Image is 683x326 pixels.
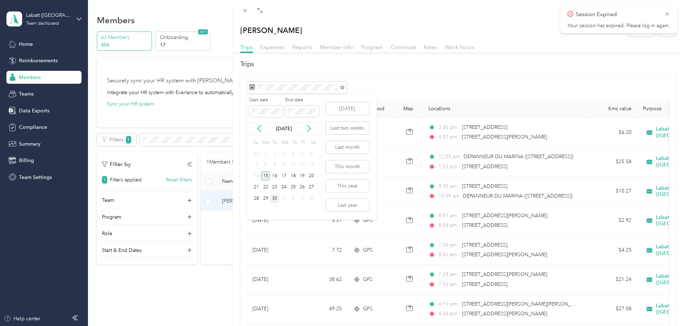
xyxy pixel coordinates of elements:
[289,149,298,158] div: 4
[261,183,270,192] div: 22
[300,206,348,235] td: 5.31
[261,160,270,169] div: 8
[325,160,369,173] button: This month
[438,123,459,131] span: 3:56 pm
[298,149,307,158] div: 5
[289,171,298,180] div: 18
[438,163,459,171] span: 1:25 pm
[307,194,316,203] div: 4
[438,222,459,229] span: 8:58 am
[292,44,312,50] span: Reports
[567,23,670,29] p: Your session has expired. Please log in again.
[240,59,675,69] h2: Trips
[438,241,459,249] span: 7:55 am
[325,122,369,134] button: Last two weeks
[462,252,547,258] span: [STREET_ADDRESS][PERSON_NAME]
[240,24,302,37] p: [PERSON_NAME]
[587,265,637,294] td: $21.24
[462,124,507,130] span: [STREET_ADDRESS]
[289,183,298,192] div: 25
[285,97,319,103] label: End date
[576,10,659,19] p: Session Expired
[261,138,269,148] div: Mo
[289,160,298,169] div: 11
[363,246,373,254] span: GPS
[269,125,299,132] p: [DATE]
[252,171,261,180] div: 14
[291,138,298,148] div: Th
[300,265,348,294] td: 38.62
[298,171,307,180] div: 19
[325,180,369,192] button: This year
[462,242,507,248] span: [STREET_ADDRESS]
[252,183,261,192] div: 21
[587,295,637,324] td: $27.08
[279,149,289,158] div: 3
[307,183,316,192] div: 27
[261,194,270,203] div: 29
[398,100,423,118] th: Map
[309,138,316,148] div: Sa
[363,276,373,283] span: GPS
[363,305,373,313] span: GPS
[438,153,460,161] span: 12:55 pm
[270,194,279,203] div: 30
[260,44,285,50] span: Expenses
[463,193,573,199] span: DEPANNEUR DU MARINA ([STREET_ADDRESS])
[247,235,300,265] td: [DATE]
[279,183,289,192] div: 24
[445,44,475,50] span: Work hours
[462,281,507,287] span: [STREET_ADDRESS]
[279,160,289,169] div: 10
[252,160,261,169] div: 7
[300,138,307,148] div: Fr
[363,216,373,224] span: GPS
[587,206,637,235] td: $2.92
[438,271,459,278] span: 7:29 am
[643,286,683,326] iframe: Everlance-gr Chat Button Frame
[438,281,459,288] span: 7:53 am
[247,265,300,294] td: [DATE]
[298,160,307,169] div: 12
[325,199,369,211] button: Last year
[300,295,348,324] td: 49.25
[298,194,307,203] div: 3
[463,154,573,160] span: DEPANNEUR DU MARINA ([STREET_ADDRESS])
[462,213,547,219] span: [STREET_ADDRESS][PERSON_NAME]
[325,141,369,154] button: Last month
[462,164,507,170] span: [STREET_ADDRESS]
[361,44,383,50] span: Program
[261,171,270,180] div: 15
[270,183,279,192] div: 23
[438,192,460,200] span: 10:09 am
[587,177,637,206] td: $10.27
[289,194,298,203] div: 2
[252,138,259,148] div: Su
[462,301,587,307] span: [STREET_ADDRESS][PERSON_NAME][PERSON_NAME]
[249,97,283,103] label: Start date
[247,206,300,235] td: [DATE]
[423,100,587,118] th: Locations
[307,171,316,180] div: 20
[587,100,637,118] th: Kms value
[279,194,289,203] div: 1
[438,133,459,141] span: 4:07 pm
[270,149,279,158] div: 2
[325,102,369,115] button: [DATE]
[438,300,459,308] span: 4:11 pm
[390,44,416,50] span: Commute
[438,310,459,318] span: 4:44 pm
[587,147,637,176] td: $25.58
[438,251,459,259] span: 8:01 am
[462,222,507,228] span: [STREET_ADDRESS]
[307,149,316,158] div: 6
[270,160,279,169] div: 9
[252,149,261,158] div: 31
[587,118,637,147] td: $6.20
[240,44,253,50] span: Trips
[320,44,353,50] span: Member info
[298,183,307,192] div: 26
[279,171,289,180] div: 17
[462,183,507,189] span: [STREET_ADDRESS]
[280,138,289,148] div: We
